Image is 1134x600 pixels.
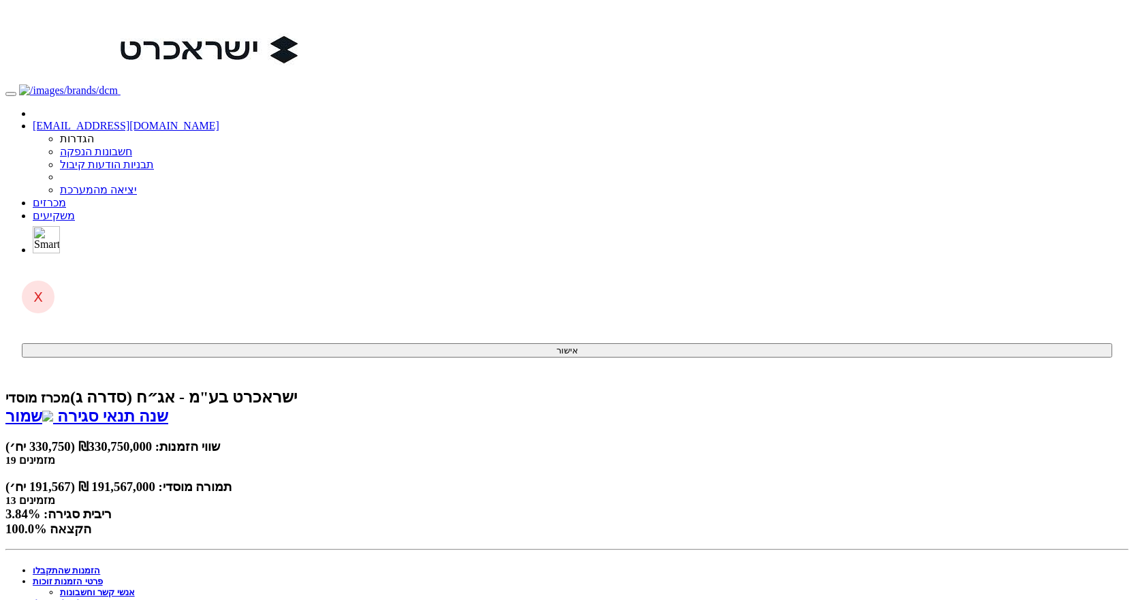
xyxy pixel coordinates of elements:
a: יציאה מהמערכת [60,184,137,195]
a: אנשי קשר וחשבונות [60,587,135,597]
small: מכרז מוסדי [5,390,70,405]
div: ישראכרט בע"מ - אג״ח (סדרה ג) - הנפקה פרטית [5,388,1129,407]
a: משקיעים [33,210,75,221]
img: /images/brands/dcm [19,84,118,97]
span: X [33,289,43,305]
img: Auction Logo [121,5,298,94]
li: הגדרות [60,132,1129,145]
a: חשבונות הנפקה [60,146,132,157]
small: 13 מזמינים [5,494,55,506]
a: [EMAIL_ADDRESS][DOMAIN_NAME] [33,120,219,131]
div: ריבית סגירה: 3.84% [5,507,1129,522]
span: שנה תנאי סגירה [57,407,168,425]
span: 100.0% הקצאה [5,522,91,536]
img: SmartBull Logo [33,226,60,253]
a: שמור [5,407,53,425]
a: מכרזים [33,197,66,208]
a: הזמנות שהתקבלו [33,565,100,575]
small: 19 מזמינים [5,454,55,466]
a: תבניות הודעות קיבול [60,159,154,170]
div: תמורה מוסדי: 191,567,000 ₪ (191,567 יח׳) [5,479,1129,494]
a: פרטי הזמנות זוכות [33,576,103,586]
button: אישור [22,343,1112,358]
a: שנה תנאי סגירה [53,407,168,425]
div: שווי הזמנות: ₪330,750,000 (330,750 יח׳) [5,439,1129,454]
img: excel-file-white.png [42,411,53,422]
